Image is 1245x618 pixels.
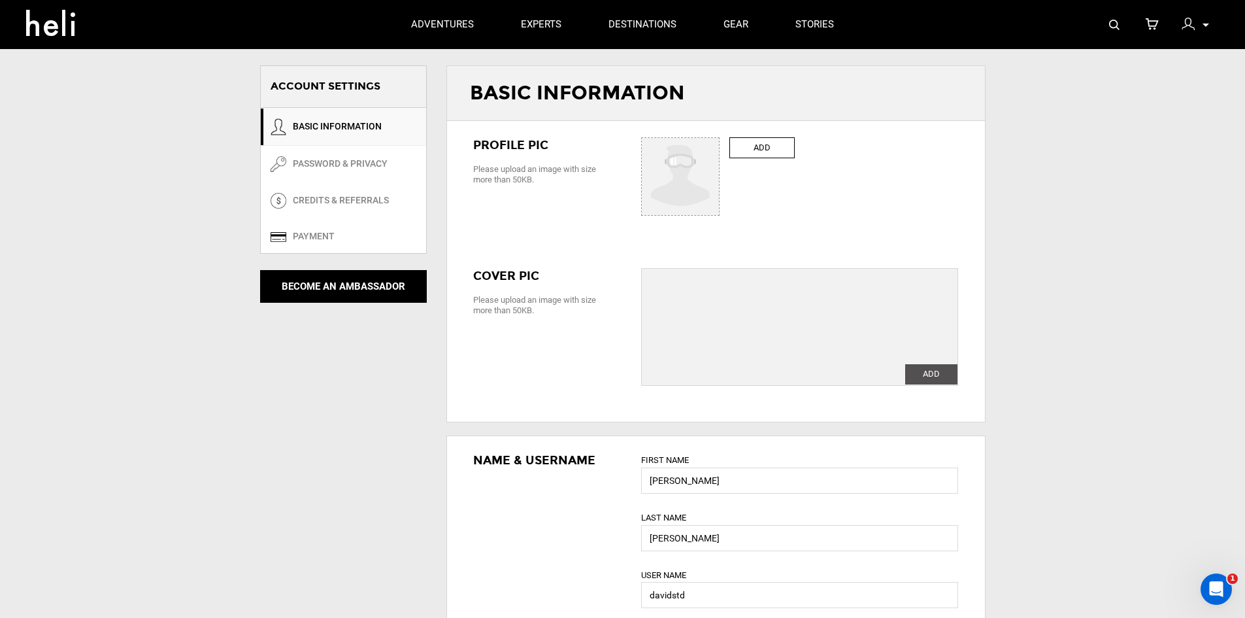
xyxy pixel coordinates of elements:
img: money-icon.png [271,193,286,209]
a: Payment [261,219,426,253]
div: Please upload an image with size more than 50KB. [473,164,622,185]
div: Profile PIC [473,137,622,154]
p: destinations [608,18,676,31]
label: First Name [641,455,689,467]
div: Name & Username [473,453,622,470]
img: credit-card-icon-small.svg [271,232,286,242]
iframe: Intercom live chat [1201,574,1232,605]
span: ACCOUNT SETTINGS [271,80,380,92]
label: Last Name [641,512,686,524]
div: Basic Information [447,66,985,121]
p: experts [521,18,561,31]
img: signin-icon-3x.png [1182,18,1195,31]
a: PASSWORD & PRIVACY [261,146,426,182]
span: 1 [1227,574,1238,584]
label: ADD [905,364,957,385]
img: search-bar-icon.svg [1109,20,1120,30]
div: Cover PIC [473,268,622,285]
button: Become An Ambassador [260,270,427,303]
img: key-icon.png [271,156,286,172]
img: user-icon.png [271,118,286,135]
input: User Name [641,582,958,608]
div: Please upload an image with size more than 50KB. [473,295,622,316]
a: BASIC INFORMATION [261,108,426,146]
label: ADD [729,137,795,159]
input: Last Name [641,525,958,551]
p: adventures [411,18,474,31]
label: User Name [641,570,686,582]
input: First Name [641,468,958,494]
a: CREDITS & REFERRALS [261,182,426,219]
